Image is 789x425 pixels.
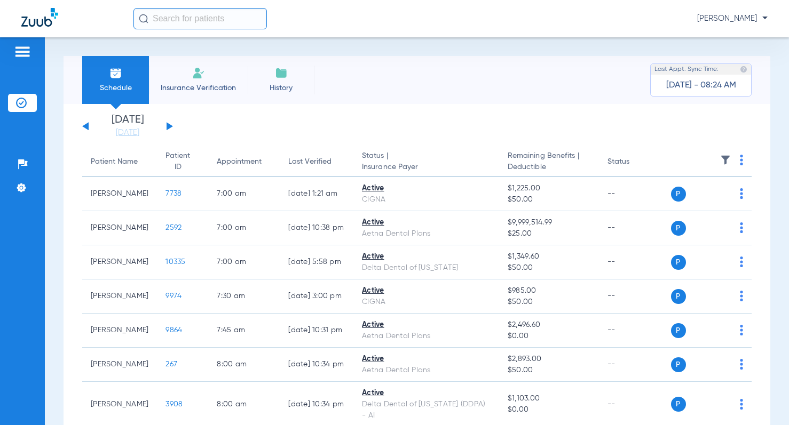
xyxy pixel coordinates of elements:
[280,314,353,348] td: [DATE] 10:31 PM
[508,217,590,228] span: $9,999,514.99
[740,256,743,267] img: group-dot-blue.svg
[280,211,353,245] td: [DATE] 10:38 PM
[217,156,271,167] div: Appointment
[275,67,288,79] img: History
[740,188,743,199] img: group-dot-blue.svg
[165,224,182,231] span: 2592
[90,83,141,93] span: Schedule
[362,399,491,421] div: Delta Dental of [US_STATE] (DDPA) - AI
[256,83,306,93] span: History
[165,190,182,197] span: 7738
[157,83,240,93] span: Insurance Verification
[82,245,157,279] td: [PERSON_NAME]
[217,156,262,167] div: Appointment
[508,194,590,205] span: $50.00
[165,150,200,173] div: Patient ID
[671,187,686,202] span: P
[165,360,177,368] span: 267
[208,314,280,348] td: 7:45 AM
[165,258,185,266] span: 10335
[508,251,590,262] span: $1,349.60
[82,177,157,211] td: [PERSON_NAME]
[139,14,148,23] img: Search Icon
[280,245,353,279] td: [DATE] 5:58 PM
[353,147,499,177] th: Status |
[508,183,590,194] span: $1,225.00
[280,279,353,314] td: [DATE] 3:00 PM
[165,400,183,408] span: 3908
[82,279,157,314] td: [PERSON_NAME]
[508,365,590,376] span: $50.00
[165,326,182,334] span: 9864
[14,45,31,58] img: hamburger-icon
[508,285,590,296] span: $985.00
[508,319,590,331] span: $2,496.60
[740,399,743,410] img: group-dot-blue.svg
[654,64,719,75] span: Last Appt. Sync Time:
[740,291,743,301] img: group-dot-blue.svg
[599,177,671,211] td: --
[362,228,491,239] div: Aetna Dental Plans
[740,66,747,73] img: last sync help info
[671,221,686,236] span: P
[508,393,590,404] span: $1,103.00
[82,211,157,245] td: [PERSON_NAME]
[362,331,491,342] div: Aetna Dental Plans
[508,262,590,274] span: $50.00
[362,251,491,262] div: Active
[362,285,491,296] div: Active
[362,319,491,331] div: Active
[362,354,491,365] div: Active
[362,162,491,173] span: Insurance Payer
[82,348,157,382] td: [PERSON_NAME]
[362,183,491,194] div: Active
[208,245,280,279] td: 7:00 AM
[599,147,671,177] th: Status
[671,357,686,372] span: P
[671,397,686,412] span: P
[499,147,599,177] th: Remaining Benefits |
[671,289,686,304] span: P
[82,314,157,348] td: [PERSON_NAME]
[740,155,743,165] img: group-dot-blue.svg
[192,67,205,79] img: Manual Insurance Verification
[599,211,671,245] td: --
[508,404,590,415] span: $0.00
[362,365,491,376] div: Aetna Dental Plans
[666,80,736,91] span: [DATE] - 08:24 AM
[288,156,332,167] div: Last Verified
[508,354,590,365] span: $2,893.00
[362,217,491,228] div: Active
[599,245,671,279] td: --
[508,162,590,173] span: Deductible
[208,279,280,314] td: 7:30 AM
[508,228,590,239] span: $25.00
[208,348,280,382] td: 8:00 AM
[280,348,353,382] td: [DATE] 10:34 PM
[671,323,686,338] span: P
[362,262,491,274] div: Delta Dental of [US_STATE]
[165,292,182,300] span: 9974
[697,13,768,24] span: [PERSON_NAME]
[508,296,590,308] span: $50.00
[362,296,491,308] div: CIGNA
[508,331,590,342] span: $0.00
[133,8,267,29] input: Search for patients
[740,325,743,335] img: group-dot-blue.svg
[91,156,138,167] div: Patient Name
[740,359,743,370] img: group-dot-blue.svg
[96,115,160,138] li: [DATE]
[740,222,743,233] img: group-dot-blue.svg
[91,156,148,167] div: Patient Name
[362,194,491,205] div: CIGNA
[109,67,122,79] img: Schedule
[280,177,353,211] td: [DATE] 1:21 AM
[21,8,58,27] img: Zuub Logo
[96,127,160,138] a: [DATE]
[671,255,686,270] span: P
[362,388,491,399] div: Active
[720,155,731,165] img: filter.svg
[208,211,280,245] td: 7:00 AM
[165,150,190,173] div: Patient ID
[288,156,345,167] div: Last Verified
